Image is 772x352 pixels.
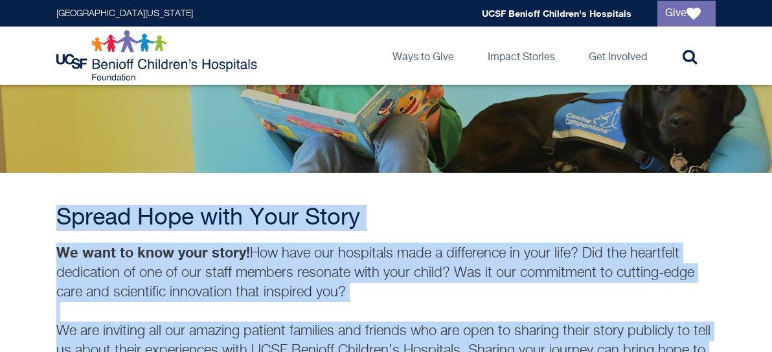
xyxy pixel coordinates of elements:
[56,244,250,261] strong: We want to know your story!
[578,27,657,85] a: Get Involved
[482,8,631,19] a: UCSF Benioff Children's Hospitals
[56,30,260,82] img: Logo for UCSF Benioff Children's Hospitals Foundation
[657,1,716,27] a: Give
[56,205,716,231] h2: Spread Hope with Your Story
[56,9,193,18] a: [GEOGRAPHIC_DATA][US_STATE]
[477,27,565,85] a: Impact Stories
[382,27,464,85] a: Ways to Give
